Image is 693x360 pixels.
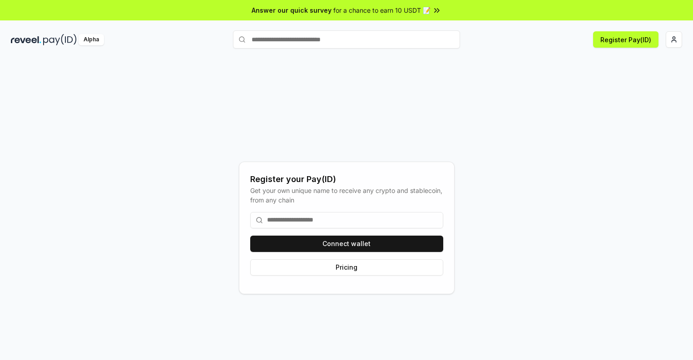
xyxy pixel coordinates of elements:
button: Pricing [250,259,443,276]
span: Answer our quick survey [252,5,332,15]
button: Register Pay(ID) [593,31,658,48]
div: Register your Pay(ID) [250,173,443,186]
img: pay_id [43,34,77,45]
span: for a chance to earn 10 USDT 📝 [333,5,431,15]
img: reveel_dark [11,34,41,45]
div: Alpha [79,34,104,45]
button: Connect wallet [250,236,443,252]
div: Get your own unique name to receive any crypto and stablecoin, from any chain [250,186,443,205]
